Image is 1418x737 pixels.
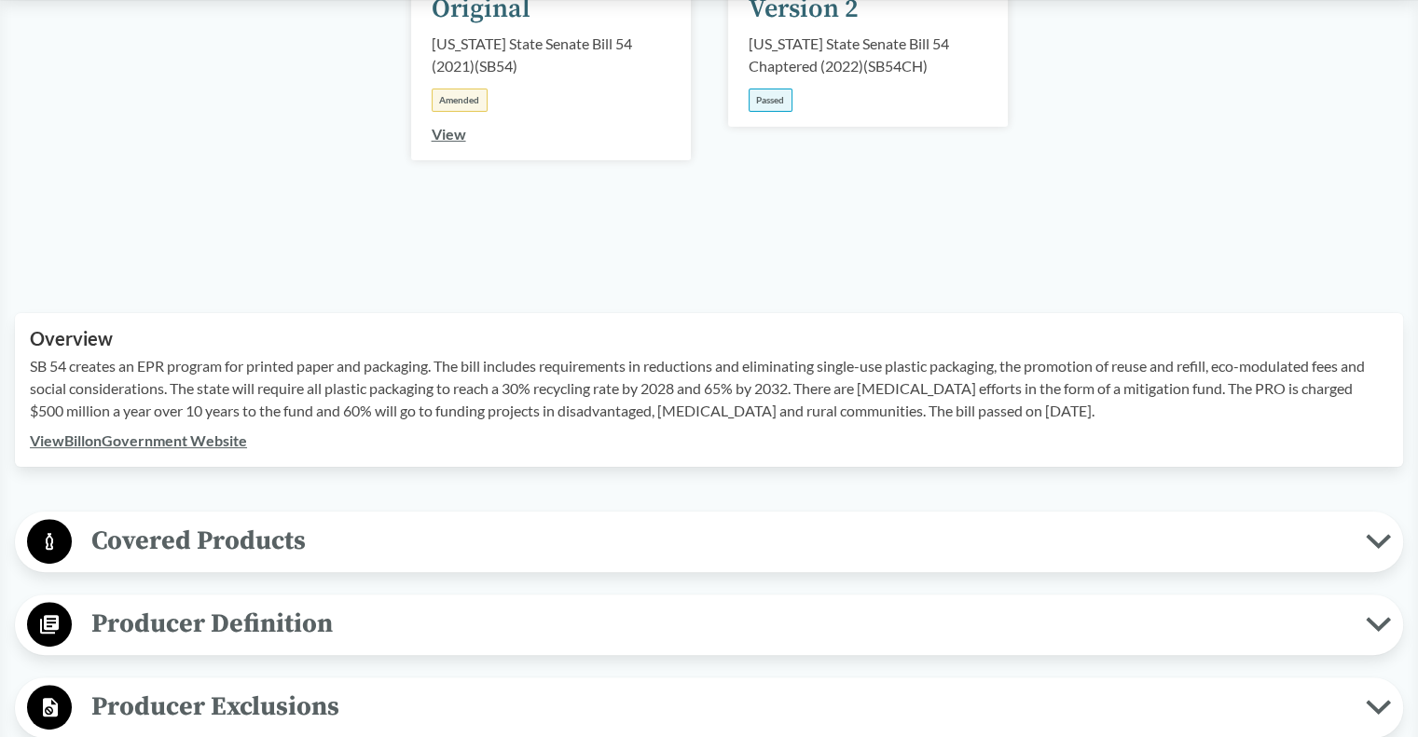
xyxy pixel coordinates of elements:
[21,601,1397,648] button: Producer Definition
[432,33,670,77] div: [US_STATE] State Senate Bill 54 (2021) ( SB54 )
[21,518,1397,566] button: Covered Products
[21,684,1397,731] button: Producer Exclusions
[432,125,466,143] a: View
[30,355,1388,422] p: SB 54 creates an EPR program for printed paper and packaging. The bill includes requirements in r...
[30,328,1388,349] h2: Overview
[749,33,987,77] div: [US_STATE] State Senate Bill 54 Chaptered (2022) ( SB54CH )
[72,686,1366,728] span: Producer Exclusions
[72,603,1366,645] span: Producer Definition
[30,431,247,449] a: ViewBillonGovernment Website
[432,89,488,112] div: Amended
[749,89,792,112] div: Passed
[72,520,1366,562] span: Covered Products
